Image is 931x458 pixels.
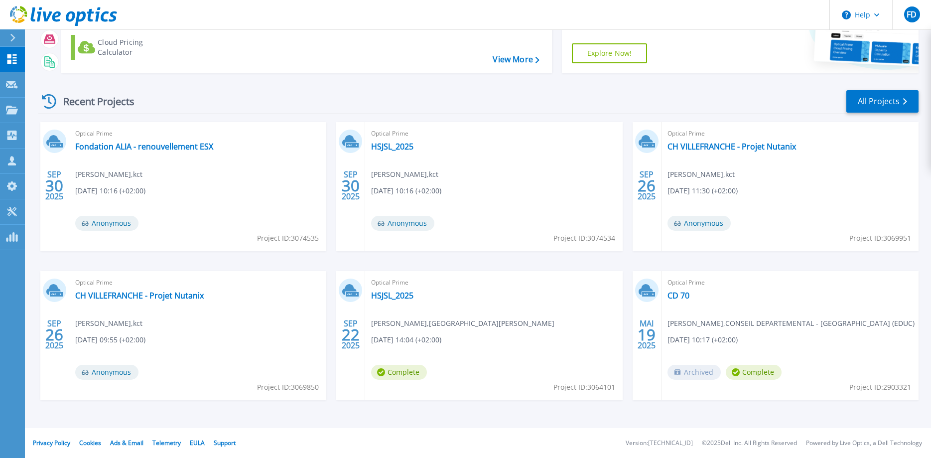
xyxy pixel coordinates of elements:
[371,365,427,380] span: Complete
[493,55,539,64] a: View More
[75,291,204,301] a: CH VILLEFRANCHE - Projet Nutanix
[806,440,922,447] li: Powered by Live Optics, a Dell Technology
[45,316,64,353] div: SEP 2025
[75,216,138,231] span: Anonymous
[45,181,63,190] span: 30
[626,440,693,447] li: Version: [TECHNICAL_ID]
[45,330,63,339] span: 26
[79,439,101,447] a: Cookies
[846,90,919,113] a: All Projects
[572,43,648,63] a: Explore Now!
[667,142,796,152] a: CH VILLEFRANCHE - Projet Nutanix
[75,277,320,288] span: Optical Prime
[371,318,554,329] span: [PERSON_NAME] , [GEOGRAPHIC_DATA][PERSON_NAME]
[849,382,911,393] span: Project ID: 2903321
[637,316,656,353] div: MAI 2025
[98,37,177,57] div: Cloud Pricing Calculator
[371,216,434,231] span: Anonymous
[702,440,797,447] li: © 2025 Dell Inc. All Rights Reserved
[637,167,656,204] div: SEP 2025
[152,439,181,447] a: Telemetry
[75,142,213,152] a: Fondation ALIA - renouvellement ESX
[341,167,360,204] div: SEP 2025
[667,169,735,180] span: [PERSON_NAME] , kct
[667,216,731,231] span: Anonymous
[726,365,782,380] span: Complete
[371,142,413,152] a: HSJSL_2025
[75,365,138,380] span: Anonymous
[371,334,441,345] span: [DATE] 14:04 (+02:00)
[75,185,145,196] span: [DATE] 10:16 (+02:00)
[75,334,145,345] span: [DATE] 09:55 (+02:00)
[71,35,182,60] a: Cloud Pricing Calculator
[667,318,915,329] span: [PERSON_NAME] , CONSEIL DEPARTEMENTAL - [GEOGRAPHIC_DATA] (EDUC)
[667,277,913,288] span: Optical Prime
[341,316,360,353] div: SEP 2025
[638,181,656,190] span: 26
[371,277,616,288] span: Optical Prime
[667,334,738,345] span: [DATE] 10:17 (+02:00)
[38,89,148,114] div: Recent Projects
[371,291,413,301] a: HSJSL_2025
[553,233,615,244] span: Project ID: 3074534
[257,233,319,244] span: Project ID: 3074535
[667,291,689,301] a: CD 70
[342,330,360,339] span: 22
[75,128,320,139] span: Optical Prime
[342,181,360,190] span: 30
[638,330,656,339] span: 19
[371,185,441,196] span: [DATE] 10:16 (+02:00)
[190,439,205,447] a: EULA
[110,439,143,447] a: Ads & Email
[667,128,913,139] span: Optical Prime
[33,439,70,447] a: Privacy Policy
[257,382,319,393] span: Project ID: 3069850
[214,439,236,447] a: Support
[849,233,911,244] span: Project ID: 3069951
[75,318,142,329] span: [PERSON_NAME] , kct
[553,382,615,393] span: Project ID: 3064101
[45,167,64,204] div: SEP 2025
[371,128,616,139] span: Optical Prime
[667,365,721,380] span: Archived
[371,169,438,180] span: [PERSON_NAME] , kct
[75,169,142,180] span: [PERSON_NAME] , kct
[667,185,738,196] span: [DATE] 11:30 (+02:00)
[907,10,917,18] span: FD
